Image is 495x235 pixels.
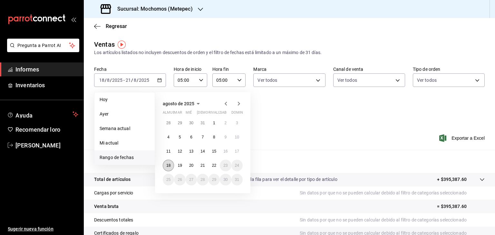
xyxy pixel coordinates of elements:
font: agosto de 2025 [163,101,194,106]
font: 7 [202,135,204,139]
font: Ventas [94,41,115,48]
abbr: 2 de agosto de 2025 [224,121,227,125]
abbr: 28 de julio de 2025 [166,121,170,125]
font: Ver todos [417,78,437,83]
button: 3 de agosto de 2025 [231,117,243,129]
font: Regresar [106,23,127,29]
abbr: 11 de agosto de 2025 [166,149,170,154]
font: 30 [189,121,193,125]
abbr: lunes [163,110,182,117]
abbr: 29 de agosto de 2025 [212,177,216,182]
abbr: 14 de agosto de 2025 [200,149,205,154]
font: Sin datos por que no se pueden calcular debido al filtro de categorías seleccionado [300,217,467,222]
button: 21 de agosto de 2025 [197,160,208,171]
button: 2 de agosto de 2025 [220,117,231,129]
button: 25 de agosto de 2025 [163,174,174,185]
abbr: 8 de agosto de 2025 [213,135,215,139]
abbr: 16 de agosto de 2025 [223,149,228,154]
font: Semana actual [100,126,130,131]
button: 12 de agosto de 2025 [174,146,185,157]
button: 18 de agosto de 2025 [163,160,174,171]
abbr: 13 de agosto de 2025 [189,149,193,154]
font: Los artículos listados no incluyen descuentos de orden y el filtro de fechas está limitado a un m... [94,50,322,55]
font: 31 [235,177,239,182]
font: Recomendar loro [15,126,60,133]
font: Sugerir nueva función [8,226,53,231]
abbr: 25 de agosto de 2025 [166,177,170,182]
font: 3 [236,121,238,125]
font: mié [186,110,192,115]
font: 25 [166,177,170,182]
font: Marca [253,67,267,72]
font: 8 [213,135,215,139]
input: -- [125,78,131,83]
abbr: miércoles [186,110,192,117]
button: 22 de agosto de 2025 [209,160,220,171]
abbr: 31 de julio de 2025 [200,121,205,125]
font: 22 [212,163,216,168]
button: 6 de agosto de 2025 [186,131,197,143]
button: 31 de julio de 2025 [197,117,208,129]
abbr: 4 de agosto de 2025 [167,135,170,139]
font: 30 [223,177,228,182]
button: Pregunta a Parrot AI [7,39,79,52]
font: 5 [179,135,181,139]
font: Cargas por servicio [94,190,133,195]
font: / [131,78,133,83]
font: Fecha [94,67,107,72]
font: 18 [166,163,170,168]
button: 8 de agosto de 2025 [209,131,220,143]
font: 1 [213,121,215,125]
abbr: 1 de agosto de 2025 [213,121,215,125]
input: -- [133,78,137,83]
button: 5 de agosto de 2025 [174,131,185,143]
abbr: 5 de agosto de 2025 [179,135,181,139]
abbr: 22 de agosto de 2025 [212,163,216,168]
font: / [110,78,112,83]
abbr: sábado [220,110,227,117]
abbr: 19 de agosto de 2025 [178,163,182,168]
img: Marcador de información sobre herramientas [118,41,126,49]
button: 31 de agosto de 2025 [231,174,243,185]
input: -- [107,78,110,83]
abbr: 27 de agosto de 2025 [189,177,193,182]
font: dominio [231,110,247,115]
font: Da clic en la fila para ver el detalle por tipo de artículo [230,177,337,182]
font: 29 [178,121,182,125]
font: 26 [178,177,182,182]
button: agosto de 2025 [163,100,202,108]
button: 30 de agosto de 2025 [220,174,231,185]
button: 23 de agosto de 2025 [220,160,231,171]
font: 28 [166,121,170,125]
abbr: 15 de agosto de 2025 [212,149,216,154]
font: 19 [178,163,182,168]
a: Pregunta a Parrot AI [5,47,79,53]
button: 19 de agosto de 2025 [174,160,185,171]
input: ---- [139,78,150,83]
font: 10 [235,135,239,139]
button: 28 de agosto de 2025 [197,174,208,185]
font: 14 [200,149,205,154]
button: Exportar a Excel [441,134,485,142]
font: - [123,78,125,83]
font: mar [174,110,182,115]
input: ---- [112,78,123,83]
abbr: 28 de agosto de 2025 [200,177,205,182]
font: Venta bruta [94,204,119,209]
font: [DEMOGRAPHIC_DATA] [197,110,235,115]
font: Tipo de orden [413,67,441,72]
button: 24 de agosto de 2025 [231,160,243,171]
abbr: 30 de julio de 2025 [189,121,193,125]
font: 24 [235,163,239,168]
font: Hora fin [212,67,229,72]
font: 2 [224,121,227,125]
font: 6 [190,135,192,139]
button: 29 de agosto de 2025 [209,174,220,185]
font: / [105,78,107,83]
button: 9 de agosto de 2025 [220,131,231,143]
button: 1 de agosto de 2025 [209,117,220,129]
font: Sin datos por que no se pueden calcular debido al filtro de categorías seleccionado [300,190,467,195]
abbr: 7 de agosto de 2025 [202,135,204,139]
font: Canal de venta [333,67,364,72]
font: + $395,387.60 [437,177,467,182]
